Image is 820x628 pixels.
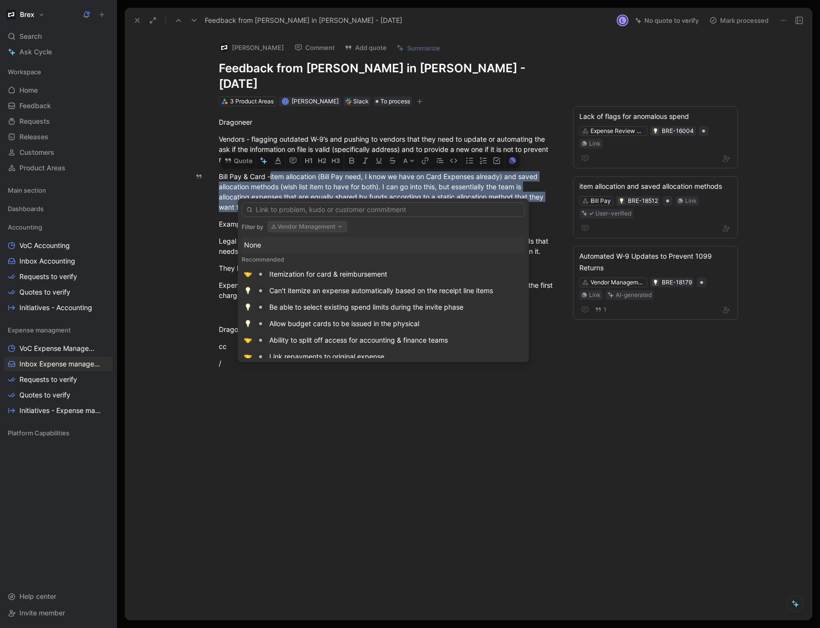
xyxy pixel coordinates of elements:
div: Ability to split off access for accounting & finance teams [269,334,448,346]
img: 💡 [244,287,252,295]
input: Link to problem, kudo or customer commitment [242,202,525,217]
img: 💡 [244,320,252,328]
div: Be able to select existing spend limits during the invite phase [269,301,463,313]
div: Recommended [242,253,525,266]
button: Vendor Management [267,221,347,232]
div: Filter by [242,223,263,231]
div: Link repayments to original expense [269,351,384,363]
img: 💡 [244,303,252,311]
div: Allow budget cards to be issued in the physical [269,318,419,330]
div: Itemization for card & reimbursement [269,268,387,280]
div: None [244,239,523,251]
div: Can't itemize an expense automatically based on the receipt line items [269,285,493,297]
img: 🤝 [244,336,252,344]
img: 🤝 [244,353,252,361]
img: 🤝 [244,270,252,278]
